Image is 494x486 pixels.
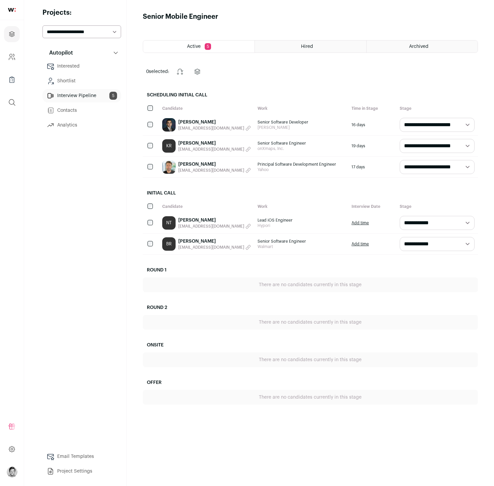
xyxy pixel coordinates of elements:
[42,60,121,73] a: Interested
[42,74,121,88] a: Shortlist
[178,126,251,131] button: [EMAIL_ADDRESS][DOMAIN_NAME]
[258,119,345,125] span: Senior Software Developer
[178,238,251,245] a: [PERSON_NAME]
[162,237,176,251] a: BR
[178,147,251,152] button: [EMAIL_ADDRESS][DOMAIN_NAME]
[162,160,176,174] img: b26b8786ce0f1e3c18712c54fd3ea35577779f4b3c3a8d132ab8feb029fc889b
[146,68,169,75] span: selected:
[352,220,369,226] a: Add time
[159,200,254,213] div: Candidate
[7,467,17,477] img: 606302-medium_jpg
[178,224,251,229] button: [EMAIL_ADDRESS][DOMAIN_NAME]
[205,43,211,50] span: 5
[254,200,348,213] div: Work
[4,26,20,42] a: Projects
[143,375,478,390] h2: Offer
[301,44,313,49] span: Hired
[254,102,348,114] div: Work
[162,139,176,153] a: KR
[348,157,396,177] div: 17 days
[143,12,218,21] h1: Senior Mobile Engineer
[258,244,345,249] span: Walmart
[178,168,244,173] span: [EMAIL_ADDRESS][DOMAIN_NAME]
[172,64,188,80] button: Change stage
[143,186,478,200] h2: Initial Call
[178,245,244,250] span: [EMAIL_ADDRESS][DOMAIN_NAME]
[178,161,251,168] a: [PERSON_NAME]
[42,465,121,478] a: Project Settings
[42,104,121,117] a: Contacts
[4,72,20,88] a: Company Lists
[109,92,117,100] span: 5
[348,114,396,135] div: 16 days
[162,118,176,132] img: 526d42d9340d12ab5f307ba01ce7f0eb8b37a13b92f0746bf35c099674c18c59.jpg
[8,8,16,12] img: wellfound-shorthand-0d5821cbd27db2630d0214b213865d53afaa358527fdda9d0ea32b1df1b89c2c.svg
[162,216,176,230] a: NT
[178,126,244,131] span: [EMAIL_ADDRESS][DOMAIN_NAME]
[178,217,251,224] a: [PERSON_NAME]
[143,277,478,292] div: There are no candidates currently in this stage
[258,125,345,130] span: [PERSON_NAME]
[143,88,478,102] h2: Scheduling Initial Call
[42,8,121,17] h2: Projects:
[178,168,251,173] button: [EMAIL_ADDRESS][DOMAIN_NAME]
[255,40,366,53] a: Hired
[367,40,478,53] a: Archived
[258,239,345,244] span: Senior Software Engineer
[143,390,478,405] div: There are no candidates currently in this stage
[159,102,254,114] div: Candidate
[143,338,478,352] h2: Onsite
[178,119,251,126] a: [PERSON_NAME]
[42,118,121,132] a: Analytics
[146,69,149,74] span: 0
[409,44,428,49] span: Archived
[258,223,345,228] span: Hypori
[178,245,251,250] button: [EMAIL_ADDRESS][DOMAIN_NAME]
[258,146,345,151] span: onXmaps, Inc.
[348,136,396,156] div: 19 days
[143,315,478,330] div: There are no candidates currently in this stage
[178,147,244,152] span: [EMAIL_ADDRESS][DOMAIN_NAME]
[7,467,17,477] button: Open dropdown
[143,352,478,367] div: There are no candidates currently in this stage
[45,49,73,57] p: Autopilot
[178,140,251,147] a: [PERSON_NAME]
[42,450,121,463] a: Email Templates
[258,162,345,167] span: Principal Software Development Engineer
[143,263,478,277] h2: Round 1
[348,200,396,213] div: Interview Date
[42,89,121,102] a: Interview Pipeline5
[352,241,369,247] a: Add time
[258,218,345,223] span: Lead iOS Engineer
[178,224,244,229] span: [EMAIL_ADDRESS][DOMAIN_NAME]
[348,102,396,114] div: Time in Stage
[396,200,478,213] div: Stage
[143,300,478,315] h2: Round 2
[258,141,345,146] span: Senior Software Engineer
[4,49,20,65] a: Company and ATS Settings
[187,44,201,49] span: Active
[42,46,121,60] button: Autopilot
[396,102,478,114] div: Stage
[258,167,345,172] span: Yahoo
